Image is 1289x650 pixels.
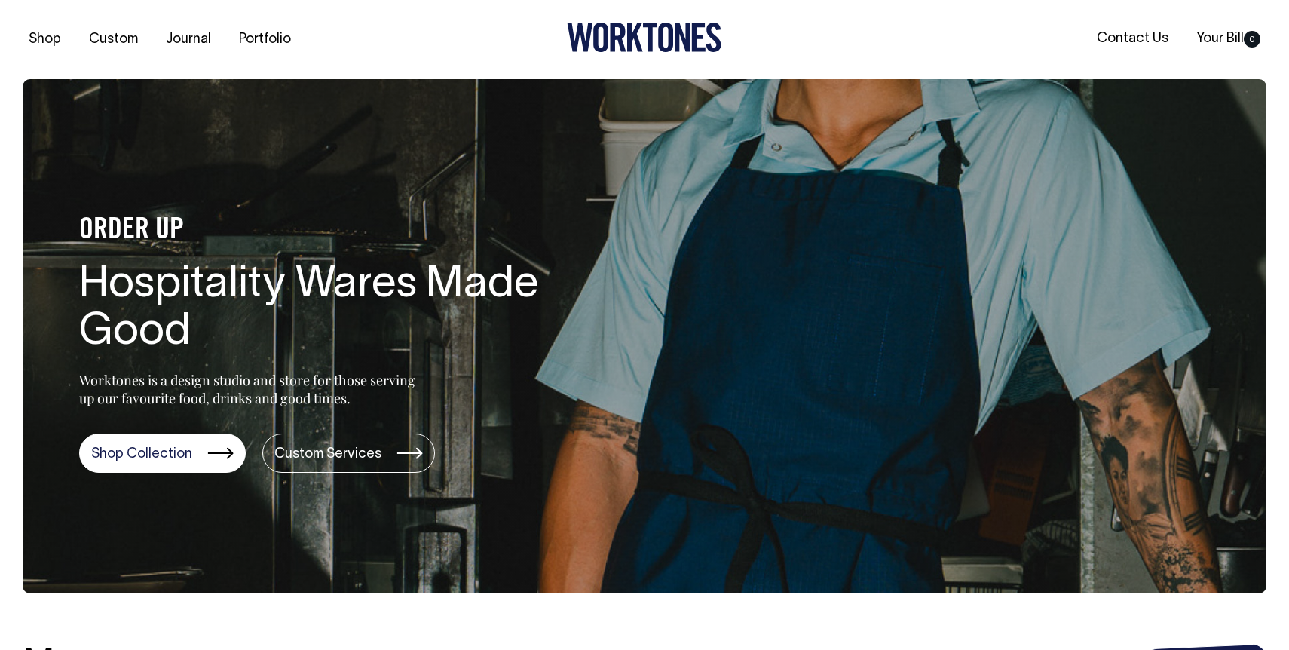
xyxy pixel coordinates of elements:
a: Contact Us [1091,26,1174,51]
p: Worktones is a design studio and store for those serving up our favourite food, drinks and good t... [79,371,422,407]
a: Shop Collection [79,434,246,473]
a: Portfolio [233,27,297,52]
a: Your Bill0 [1190,26,1266,51]
a: Journal [160,27,217,52]
span: 0 [1244,31,1260,48]
a: Custom [83,27,144,52]
h4: ORDER UP [79,215,562,247]
h1: Hospitality Wares Made Good [79,262,562,358]
a: Shop [23,27,67,52]
a: Custom Services [262,434,435,473]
